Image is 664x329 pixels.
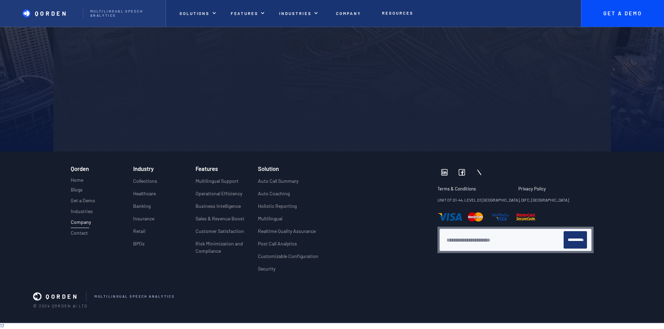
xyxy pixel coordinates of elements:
[133,227,145,240] a: Retail
[258,165,279,172] h3: Solution
[71,198,95,206] a: Get a Demo
[258,227,316,235] p: Realtime Quality Assurance
[258,252,318,260] p: Customizable Configuration
[382,10,413,15] p: Resources
[33,304,631,308] p: © 2024 Qorden AI LTD
[35,10,68,17] p: QORDEN
[133,202,151,210] p: Banking
[133,240,145,247] p: BPOs
[71,230,88,239] a: Contact
[258,215,282,222] p: Multilingual
[258,177,298,190] a: Auto Call Summary
[71,209,93,217] a: Industries
[46,293,79,300] p: QORDEN
[258,252,318,265] a: Customizable Configuration
[133,190,156,197] p: Healthcare
[446,231,587,249] form: Newsletter
[196,202,241,210] p: Business Intelligence
[133,202,151,215] a: Banking
[258,265,275,272] p: Security
[71,187,83,193] p: Blogs
[518,186,546,192] p: Privacy Policy
[196,215,244,227] a: Sales & Revenue Boost
[258,227,316,240] a: Realtime Quality Assurance
[196,227,244,240] a: Customer Satisfaction
[258,190,290,202] a: Auto Coaching
[258,202,297,215] a: Holistic Reporting
[258,240,297,247] p: Post Call Analytics
[258,202,297,210] p: Holistic Reporting
[196,215,244,222] p: Sales & Revenue Boost
[90,9,159,18] p: Multilingual Speech analytics
[133,190,156,202] a: Healthcare
[71,219,90,228] a: Company
[437,186,506,192] p: Terms & Conditions
[279,11,311,16] p: Industries
[133,227,145,235] p: Retail
[518,186,546,196] a: Privacy Policy
[71,219,90,225] p: Company
[196,190,242,202] a: Operational Efficiency
[33,291,621,301] a: QORDENmULTILINGUAL sPEECH aNALYTICS
[258,265,275,277] a: Security
[196,240,245,260] a: Risk Minimization and Compliance
[196,177,238,190] a: Multilingual Support
[71,176,83,185] a: Home
[196,177,238,185] p: Multilingual Support
[437,186,513,196] a: Terms & Conditions
[71,176,83,183] p: Home
[336,11,361,16] p: Company
[437,197,569,202] strong: UNIT OT 01-44, LEVEL 01 [GEOGRAPHIC_DATA], DIFC, [GEOGRAPHIC_DATA]
[133,165,154,172] h3: Industry
[596,10,649,17] p: Get A Demo
[196,165,218,172] h3: Features
[133,177,157,190] a: Collections
[133,240,145,252] a: BPOs
[258,240,297,252] a: Post Call Analytics
[196,202,241,215] a: Business Intelligence
[133,215,154,227] a: Insurance
[133,177,157,185] p: Collections
[180,11,209,16] p: Solutions
[258,190,290,197] p: Auto Coaching
[71,165,89,174] h3: Qorden
[71,198,95,204] p: Get a Demo
[71,230,88,236] p: Contact
[71,209,93,214] p: Industries
[231,11,259,16] p: features
[196,227,244,235] p: Customer Satisfaction
[196,190,242,197] p: Operational Efficiency
[258,215,282,227] a: Multilingual
[94,295,175,299] p: mULTILINGUAL sPEECH aNALYTICS
[133,215,154,222] p: Insurance
[258,177,298,185] p: Auto Call Summary
[196,240,245,254] p: Risk Minimization and Compliance
[71,187,83,196] a: Blogs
